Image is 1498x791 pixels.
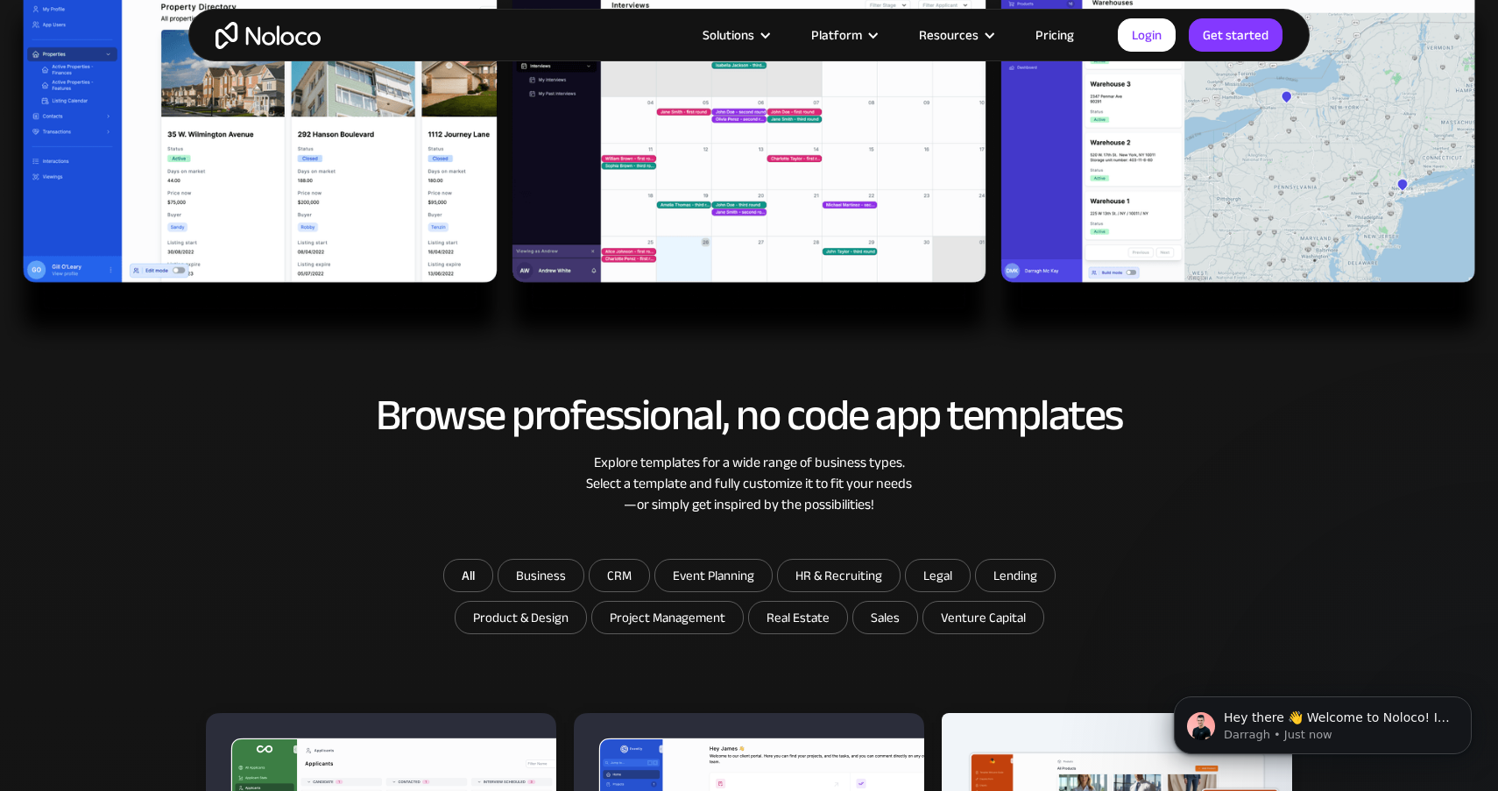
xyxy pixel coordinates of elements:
div: Platform [789,24,897,46]
form: Email Form [399,559,1099,639]
h2: Browse professional, no code app templates [206,392,1292,439]
a: Get started [1189,18,1282,52]
div: Resources [897,24,1014,46]
div: Explore templates for a wide range of business types. Select a template and fully customize it to... [206,452,1292,515]
div: Resources [919,24,979,46]
div: Platform [811,24,862,46]
div: Solutions [703,24,754,46]
a: Pricing [1014,24,1096,46]
iframe: Intercom notifications message [1148,660,1498,782]
a: Login [1118,18,1176,52]
a: home [216,22,321,49]
div: Solutions [681,24,789,46]
a: All [443,559,493,592]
